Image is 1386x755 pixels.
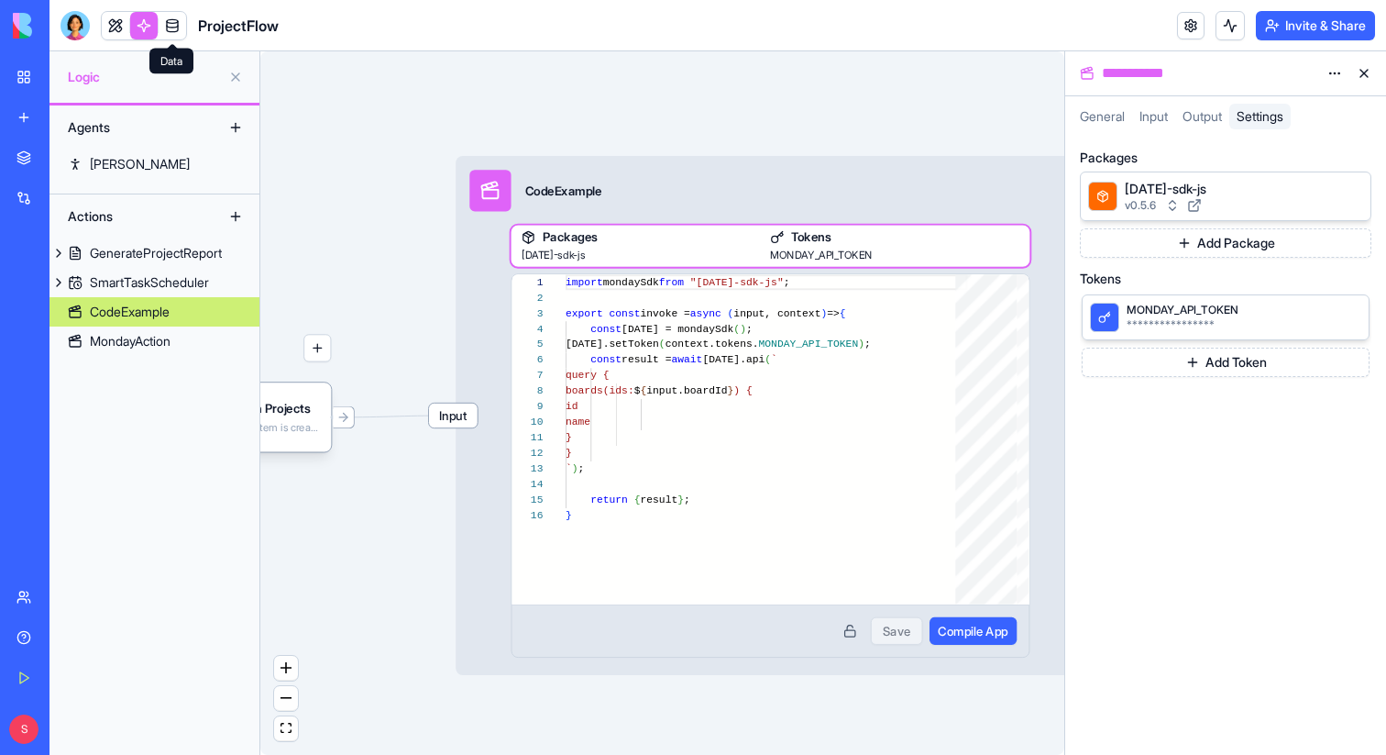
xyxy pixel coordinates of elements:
[566,463,572,475] span: `
[764,354,771,366] span: (
[179,400,317,417] div: Item created in Projects
[274,686,298,711] button: zoom out
[646,385,727,397] span: input.boardId
[702,354,764,366] span: [DATE].api
[1082,348,1369,377] button: Add Token
[13,13,126,39] img: logo
[759,339,859,350] span: MONDAY_API_TOKEN
[511,368,543,383] div: 7
[543,228,598,246] span: Packages
[68,68,221,86] span: Logic
[566,385,634,397] span: boards(ids:
[634,494,641,506] span: {
[590,354,621,366] span: const
[1080,272,1121,285] span: Tokens
[690,276,784,288] span: "[DATE]-sdk-js"
[429,404,478,427] span: Input
[621,354,671,366] span: result =
[274,656,298,681] button: zoom in
[511,274,543,290] div: 1
[566,339,659,350] span: [DATE].setToken
[566,276,603,288] span: import
[690,307,721,319] span: async
[511,415,543,430] div: 10
[1127,303,1339,317] span: MONDAY_API_TOKEN
[578,463,585,475] span: ;
[456,156,1127,675] div: InputCodeExamplePackages[DATE]-sdk-jsTokensMONDAY_API_TOKENEditor content;Press Alt+F1 for Access...
[511,290,543,305] div: 2
[9,715,38,744] span: S
[1080,151,1138,164] span: Packages
[864,339,871,350] span: ;
[59,202,205,231] div: Actions
[640,307,689,319] span: invoke =
[820,307,827,319] span: )
[1182,108,1222,124] span: Output
[671,354,702,366] span: await
[610,307,641,319] span: const
[684,494,690,506] span: ;
[49,150,259,179] a: [PERSON_NAME]
[1080,108,1125,124] span: General
[566,307,603,319] span: export
[665,339,759,350] span: context.tokens.
[1237,108,1283,124] span: Settings
[511,321,543,337] div: 4
[929,617,1017,645] button: Compile App
[511,461,543,477] div: 13
[791,228,830,246] span: Tokens
[938,622,1007,639] span: Compile App
[149,49,193,74] div: Data
[603,276,659,288] span: mondaySdk
[566,401,578,413] span: id
[746,323,753,335] span: ;
[1080,228,1371,258] button: Add Package
[90,155,190,173] div: [PERSON_NAME]
[522,249,586,261] span: [DATE]-sdk-js
[90,303,170,321] div: CodeExample
[49,239,259,268] a: GenerateProjectReport
[659,276,684,288] span: from
[566,448,572,460] span: }
[511,352,543,368] div: 6
[677,494,684,506] span: }
[511,337,543,352] div: 5
[566,416,590,428] span: name
[858,339,864,350] span: )
[659,339,665,350] span: (
[740,323,746,335] span: )
[179,421,317,435] div: Trigger when an item is created in the Projects table
[640,385,646,397] span: {
[511,430,543,446] div: 11
[511,446,543,461] div: 12
[511,493,543,508] div: 15
[640,494,677,506] span: result
[59,113,205,142] div: Agents
[1125,198,1180,213] button: v0.5.6
[566,432,572,444] span: }
[49,297,259,327] a: CodeExample
[110,383,331,451] div: Item created in ProjectsTrigger when an item is created in the Projects table
[827,307,840,319] span: =>
[49,327,259,356] a: MondayAction
[728,307,734,319] span: (
[621,323,733,335] span: [DATE] = mondaySdk
[590,494,628,506] span: return
[511,399,543,415] div: 9
[1125,180,1206,198] span: monday-sdk-js
[733,323,740,335] span: (
[784,276,790,288] span: ;
[90,332,170,350] div: MondayAction
[840,307,846,319] span: {
[771,354,777,366] span: `
[525,182,602,199] div: CodeExample
[566,370,610,382] span: query {
[1256,11,1375,40] button: Invite & Share
[1139,108,1168,124] span: Input
[511,508,543,524] div: 16
[566,510,572,522] span: }
[511,477,543,493] div: 14
[770,249,872,261] span: MONDAY_API_TOKEN
[90,273,209,292] div: SmartTaskScheduler
[634,385,641,397] span: $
